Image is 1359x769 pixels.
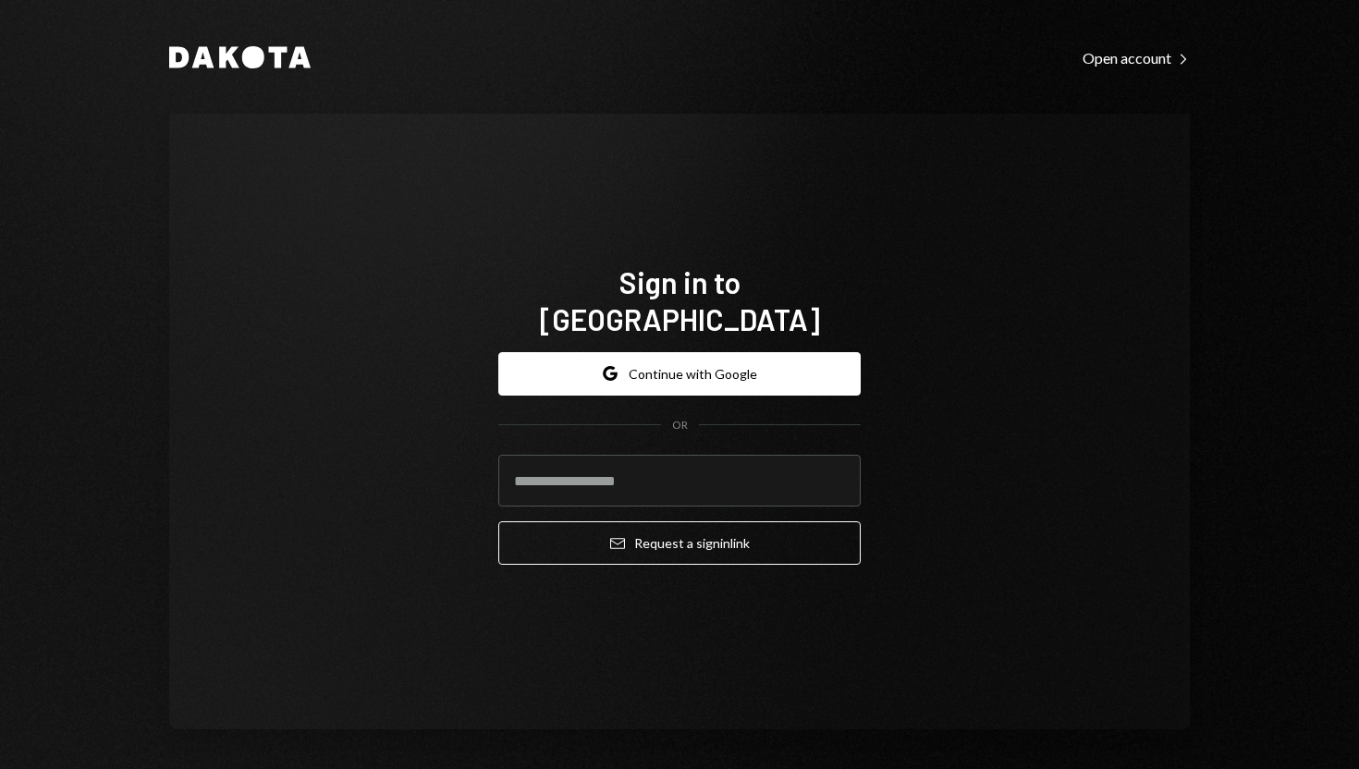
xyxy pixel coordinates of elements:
[498,263,861,337] h1: Sign in to [GEOGRAPHIC_DATA]
[498,352,861,396] button: Continue with Google
[498,521,861,565] button: Request a signinlink
[1083,49,1190,67] div: Open account
[1083,47,1190,67] a: Open account
[672,418,688,433] div: OR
